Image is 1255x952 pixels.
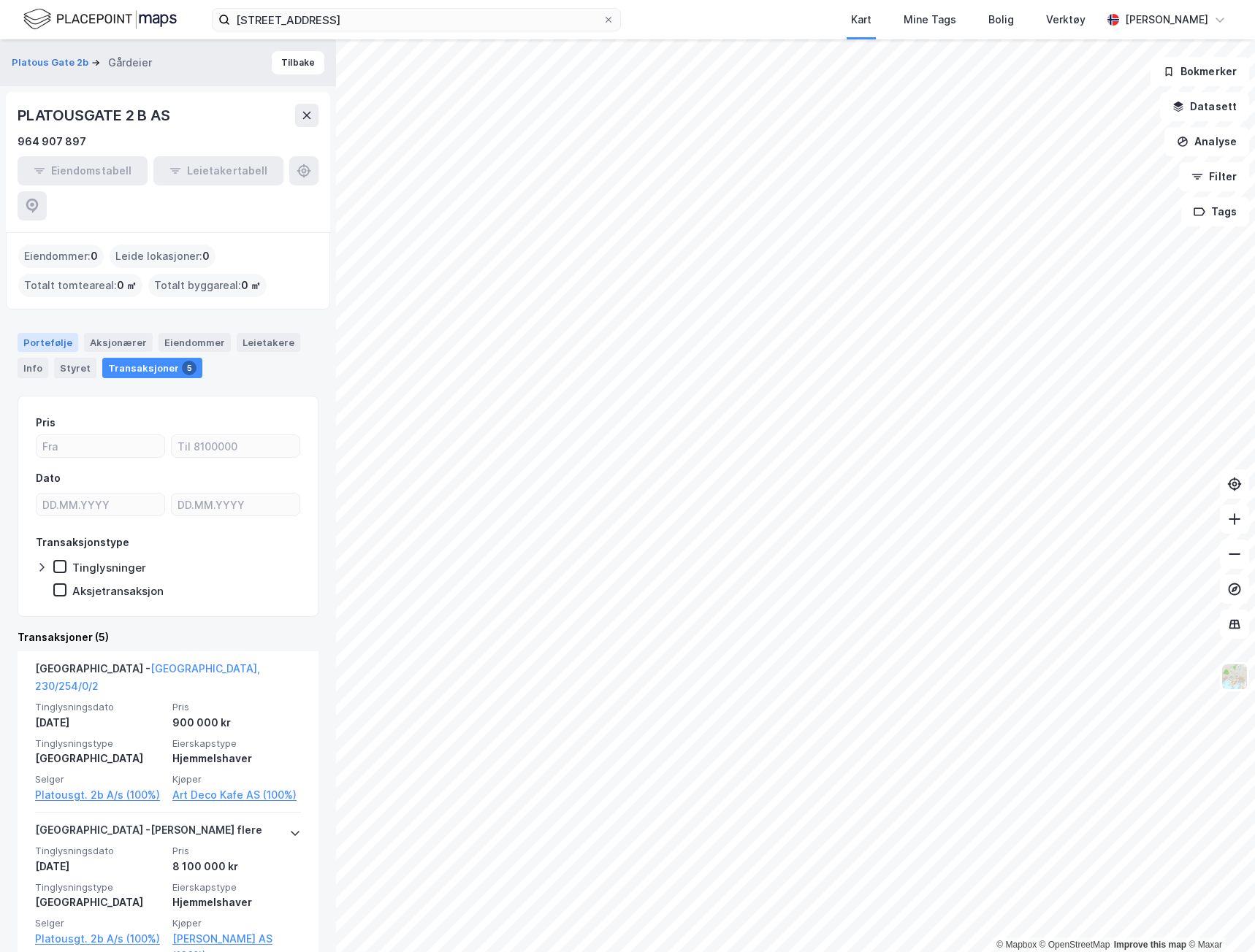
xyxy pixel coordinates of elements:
a: Improve this map [1114,940,1186,950]
button: Filter [1179,162,1249,191]
button: Bokmerker [1151,57,1249,86]
span: Kjøper [172,773,301,786]
a: OpenStreetMap [1040,940,1110,950]
input: Søk på adresse, matrikkel, gårdeiere, leietakere eller personer [230,9,603,31]
span: 0 ㎡ [241,277,261,294]
div: Info [18,358,48,378]
div: [DATE] [35,858,164,875]
div: Transaksjoner [102,358,202,378]
a: Mapbox [996,940,1037,950]
span: 0 [91,247,98,265]
div: [GEOGRAPHIC_DATA] [35,750,164,767]
div: Transaksjonstype [36,534,129,551]
div: Hjemmelshaver [172,750,301,767]
span: Eierskapstype [172,881,301,894]
div: Leide lokasjoner : [110,245,215,268]
button: Platous Gate 2b [12,55,91,70]
div: Verktøy [1046,11,1086,28]
span: Kjøper [172,917,301,929]
span: Selger [35,917,164,929]
button: Analyse [1164,127,1249,156]
a: Platousgt. 2b A/s (100%) [35,786,164,804]
div: [PERSON_NAME] [1125,11,1208,28]
input: Til 8100000 [172,435,300,457]
div: Totalt byggareal : [148,274,267,297]
div: [DATE] [35,714,164,732]
button: Datasett [1160,92,1249,121]
span: 0 ㎡ [117,277,137,294]
div: Eiendommer [159,333,231,352]
div: Bolig [988,11,1014,28]
input: Fra [37,435,164,457]
div: Styret [54,358,96,378]
div: Aksjetransaksjon [72,584,164,598]
span: Tinglysningsdato [35,845,164,857]
div: Gårdeier [108,54,152,72]
div: Dato [36,469,61,487]
input: DD.MM.YYYY [37,494,164,515]
div: 8 100 000 kr [172,858,301,875]
iframe: Chat Widget [1182,882,1255,952]
span: Tinglysningstype [35,881,164,894]
div: Hjemmelshaver [172,894,301,911]
button: Tilbake [272,51,324,74]
div: 5 [182,361,197,375]
input: DD.MM.YYYY [172,494,300,515]
span: 0 [202,247,210,265]
div: [GEOGRAPHIC_DATA] [35,894,164,911]
div: Totalt tomteareal : [18,274,142,297]
button: Tags [1181,197,1249,226]
div: PLATOUSGATE 2 B AS [18,104,172,127]
a: Platousgt. 2b A/s (100%) [35,930,164,948]
span: Pris [172,845,301,857]
div: Mine Tags [904,11,956,28]
span: Tinglysningstype [35,737,164,750]
img: Z [1221,663,1248,691]
div: Pris [36,414,56,431]
div: Transaksjoner (5) [18,629,318,646]
div: Kart [851,11,871,28]
div: Tinglysninger [72,561,146,575]
a: Art Deco Kafe AS (100%) [172,786,301,804]
div: Aksjonærer [84,333,153,352]
div: [GEOGRAPHIC_DATA] - [35,660,301,701]
div: 964 907 897 [18,133,86,150]
span: Tinglysningsdato [35,701,164,713]
div: Kontrollprogram for chat [1182,882,1255,952]
img: logo.f888ab2527a4732fd821a326f86c7f29.svg [23,7,177,32]
span: Selger [35,773,164,786]
div: [GEOGRAPHIC_DATA] - [PERSON_NAME] flere [35,821,262,845]
span: Pris [172,701,301,713]
span: Eierskapstype [172,737,301,750]
div: Eiendommer : [18,245,104,268]
div: 900 000 kr [172,714,301,732]
div: Leietakere [237,333,300,352]
div: Portefølje [18,333,78,352]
